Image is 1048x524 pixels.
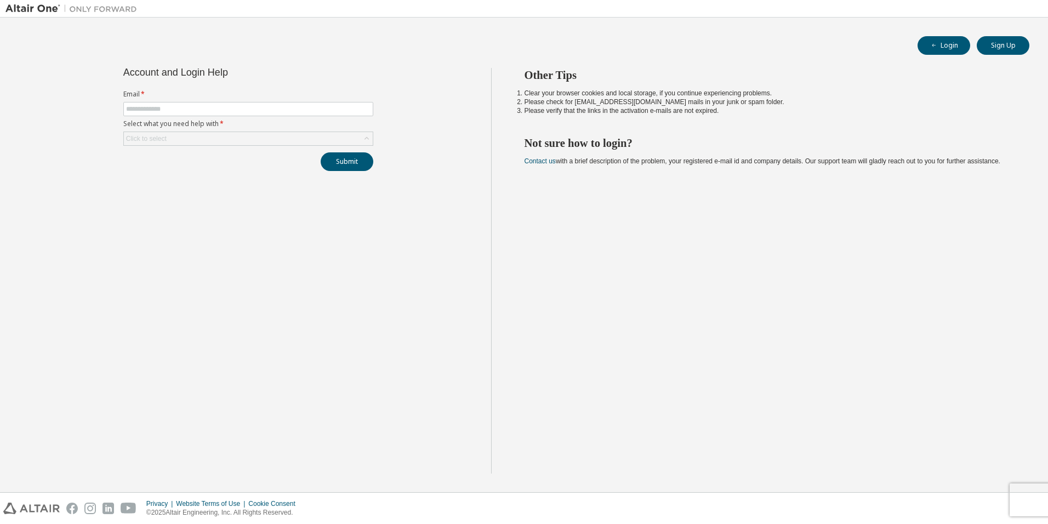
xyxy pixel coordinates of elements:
h2: Not sure how to login? [525,136,1010,150]
label: Select what you need help with [123,119,373,128]
li: Clear your browser cookies and local storage, if you continue experiencing problems. [525,89,1010,98]
img: instagram.svg [84,503,96,514]
div: Click to select [126,134,167,143]
div: Website Terms of Use [176,499,248,508]
span: with a brief description of the problem, your registered e-mail id and company details. Our suppo... [525,157,1000,165]
div: Privacy [146,499,176,508]
div: Click to select [124,132,373,145]
img: linkedin.svg [102,503,114,514]
li: Please verify that the links in the activation e-mails are not expired. [525,106,1010,115]
button: Login [918,36,970,55]
h2: Other Tips [525,68,1010,82]
p: © 2025 Altair Engineering, Inc. All Rights Reserved. [146,508,302,517]
button: Submit [321,152,373,171]
img: youtube.svg [121,503,136,514]
button: Sign Up [977,36,1029,55]
div: Account and Login Help [123,68,323,77]
img: Altair One [5,3,143,14]
img: altair_logo.svg [3,503,60,514]
img: facebook.svg [66,503,78,514]
label: Email [123,90,373,99]
a: Contact us [525,157,556,165]
div: Cookie Consent [248,499,301,508]
li: Please check for [EMAIL_ADDRESS][DOMAIN_NAME] mails in your junk or spam folder. [525,98,1010,106]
